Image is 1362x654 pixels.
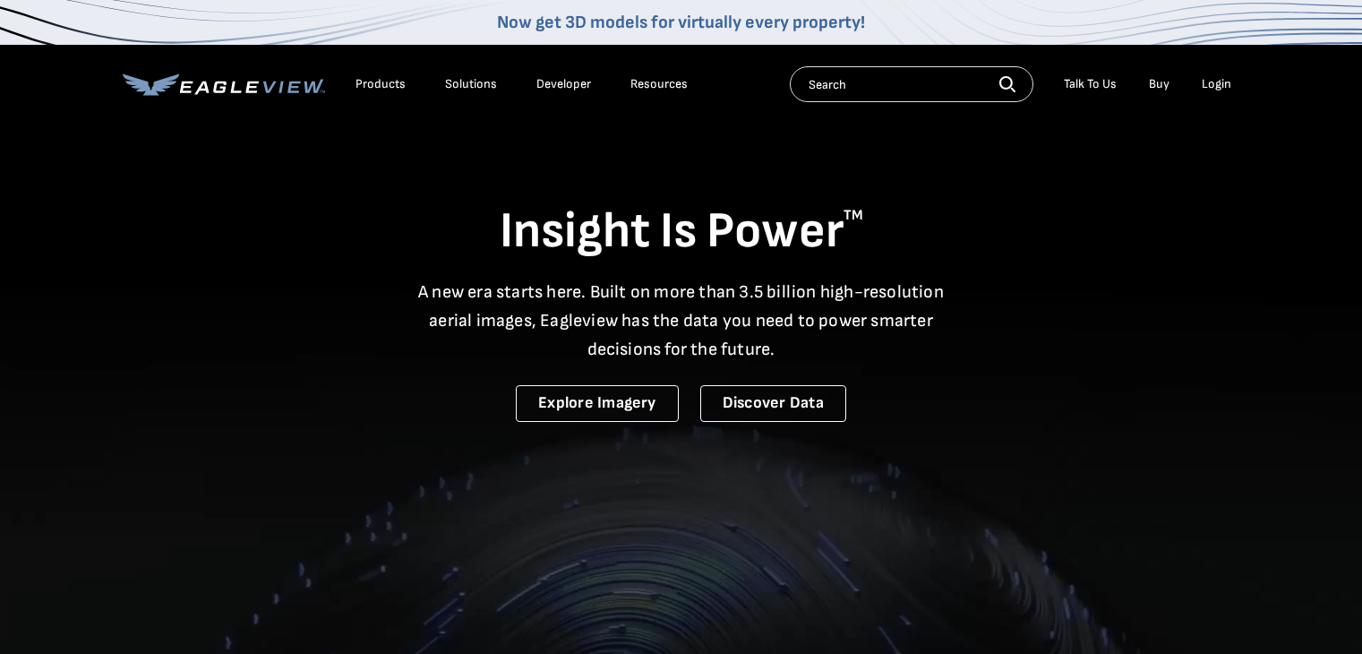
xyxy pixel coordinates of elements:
sup: TM [844,207,863,224]
div: Login [1202,76,1231,92]
a: Discover Data [700,385,846,422]
a: Now get 3D models for virtually every property! [497,12,865,33]
div: Solutions [445,76,497,92]
div: Talk To Us [1064,76,1117,92]
a: Buy [1149,76,1169,92]
a: Developer [536,76,591,92]
input: Search [790,66,1033,102]
a: Explore Imagery [516,385,679,422]
div: Products [355,76,406,92]
h1: Insight Is Power [123,201,1240,263]
div: Resources [630,76,688,92]
p: A new era starts here. Built on more than 3.5 billion high-resolution aerial images, Eagleview ha... [407,278,955,364]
